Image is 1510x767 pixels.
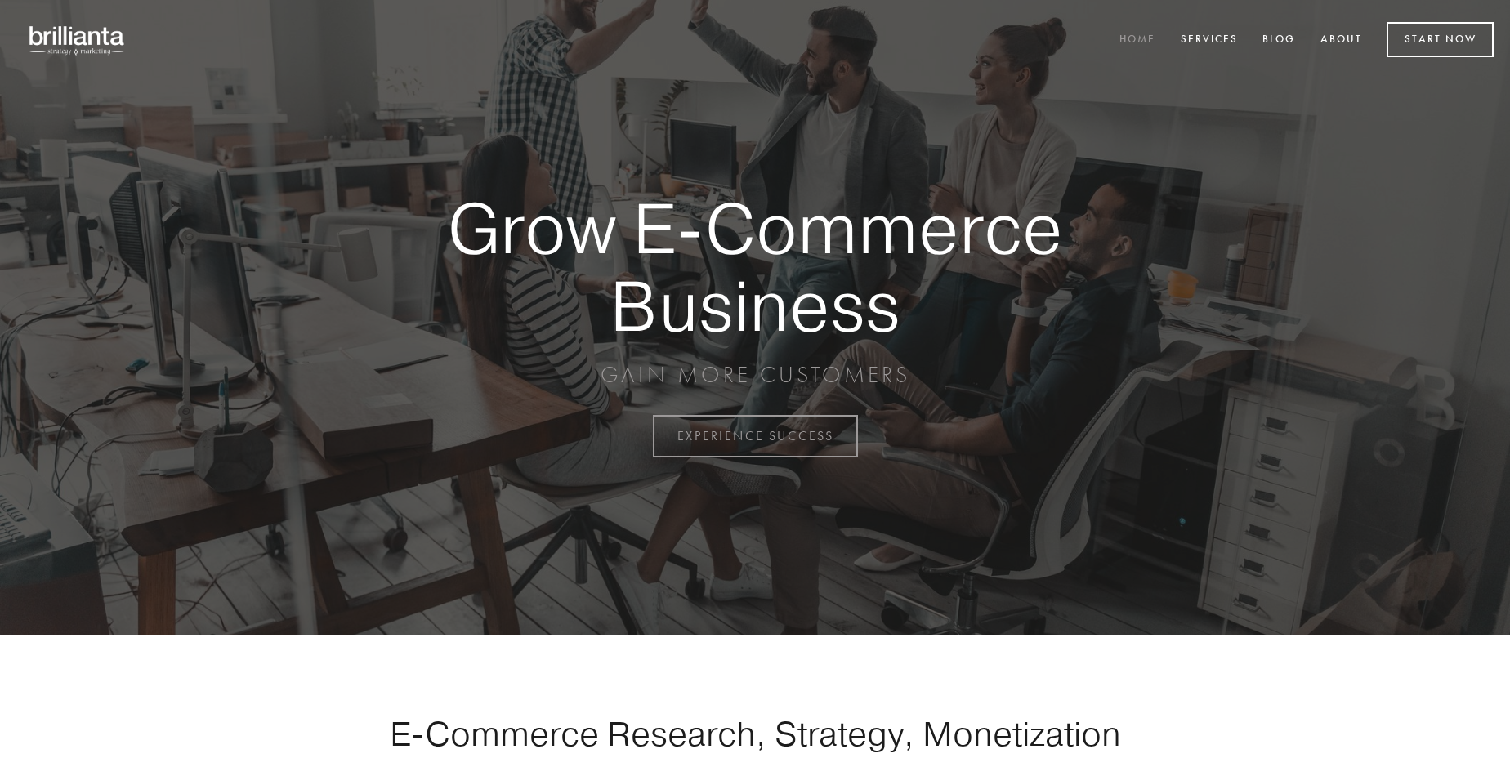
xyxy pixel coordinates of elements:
a: Start Now [1387,22,1494,57]
strong: Grow E-Commerce Business [391,190,1119,344]
a: Home [1109,27,1166,54]
a: About [1310,27,1373,54]
img: brillianta - research, strategy, marketing [16,16,139,64]
p: GAIN MORE CUSTOMERS [391,360,1119,390]
h1: E-Commerce Research, Strategy, Monetization [338,713,1172,754]
a: Blog [1252,27,1306,54]
a: Services [1170,27,1249,54]
a: EXPERIENCE SUCCESS [653,415,858,457]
